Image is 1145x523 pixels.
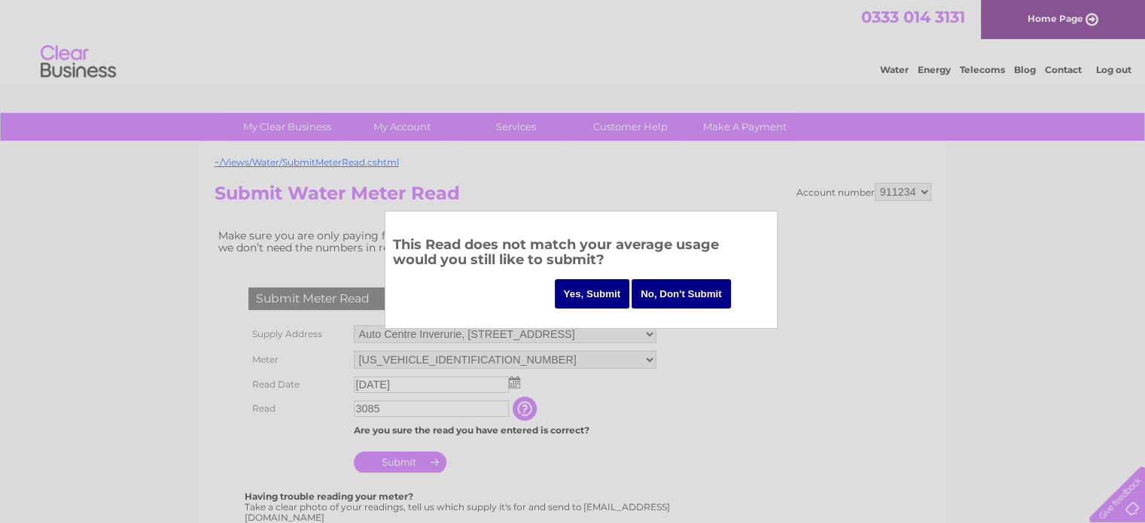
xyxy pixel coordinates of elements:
[880,64,909,75] a: Water
[918,64,951,75] a: Energy
[40,39,117,85] img: logo.png
[1095,64,1131,75] a: Log out
[555,279,630,309] input: Yes, Submit
[393,234,769,275] h3: This Read does not match your average usage would you still like to submit?
[218,8,929,73] div: Clear Business is a trading name of Verastar Limited (registered in [GEOGRAPHIC_DATA] No. 3667643...
[960,64,1005,75] a: Telecoms
[861,8,965,26] a: 0333 014 3131
[632,279,731,309] input: No, Don't Submit
[1045,64,1082,75] a: Contact
[1014,64,1036,75] a: Blog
